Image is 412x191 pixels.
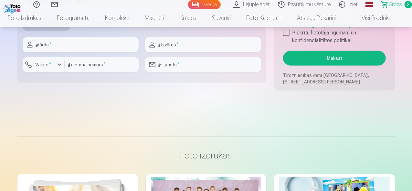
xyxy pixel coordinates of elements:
span: Grozs [389,1,402,8]
a: Fotogrāmata [49,9,97,27]
button: Maksāt [283,51,386,66]
a: Magnēti [137,9,172,27]
a: Suvenīri [204,9,238,27]
span: 2 [405,1,412,8]
a: Atslēgu piekariņi [289,9,343,27]
img: /fa1 [3,3,22,14]
a: Komplekti [97,9,137,27]
h3: Foto izdrukas [23,150,390,161]
label: Valsts [33,62,54,68]
p: Tirdzniecības vieta [GEOGRAPHIC_DATA], [STREET_ADDRESS][PERSON_NAME] [283,72,386,85]
a: Visi produkti [343,9,399,27]
a: Foto kalendāri [238,9,289,27]
a: Krūzes [172,9,204,27]
button: Valsts* [23,57,65,72]
label: Piekrītu lietotāja līgumam un konfidencialitātes politikai [283,29,386,44]
div: , [283,19,386,44]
